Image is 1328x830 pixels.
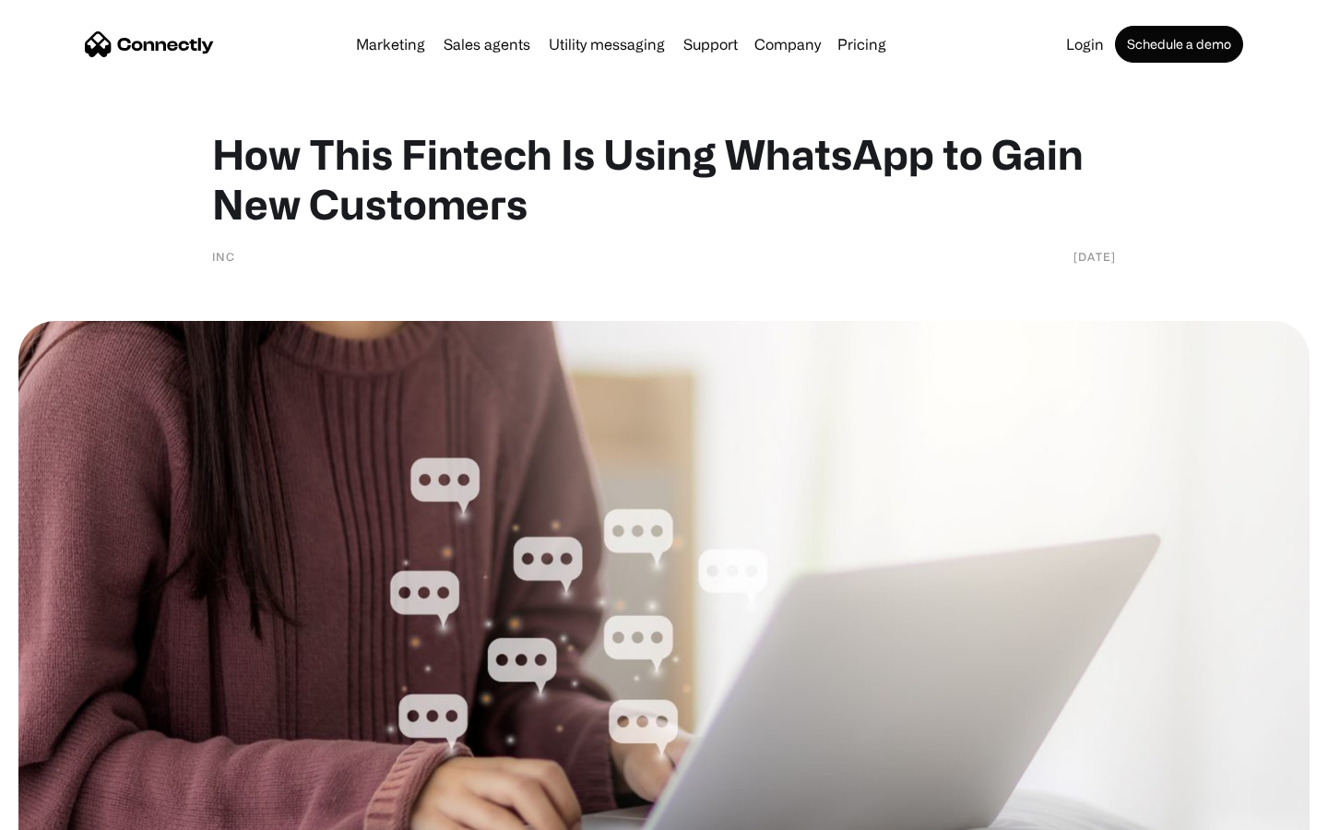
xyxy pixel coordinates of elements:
[18,798,111,824] aside: Language selected: English
[1115,26,1243,63] a: Schedule a demo
[676,37,745,52] a: Support
[830,37,894,52] a: Pricing
[1073,247,1116,266] div: [DATE]
[212,129,1116,229] h1: How This Fintech Is Using WhatsApp to Gain New Customers
[37,798,111,824] ul: Language list
[1059,37,1111,52] a: Login
[541,37,672,52] a: Utility messaging
[754,31,821,57] div: Company
[212,247,235,266] div: INC
[436,37,538,52] a: Sales agents
[349,37,433,52] a: Marketing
